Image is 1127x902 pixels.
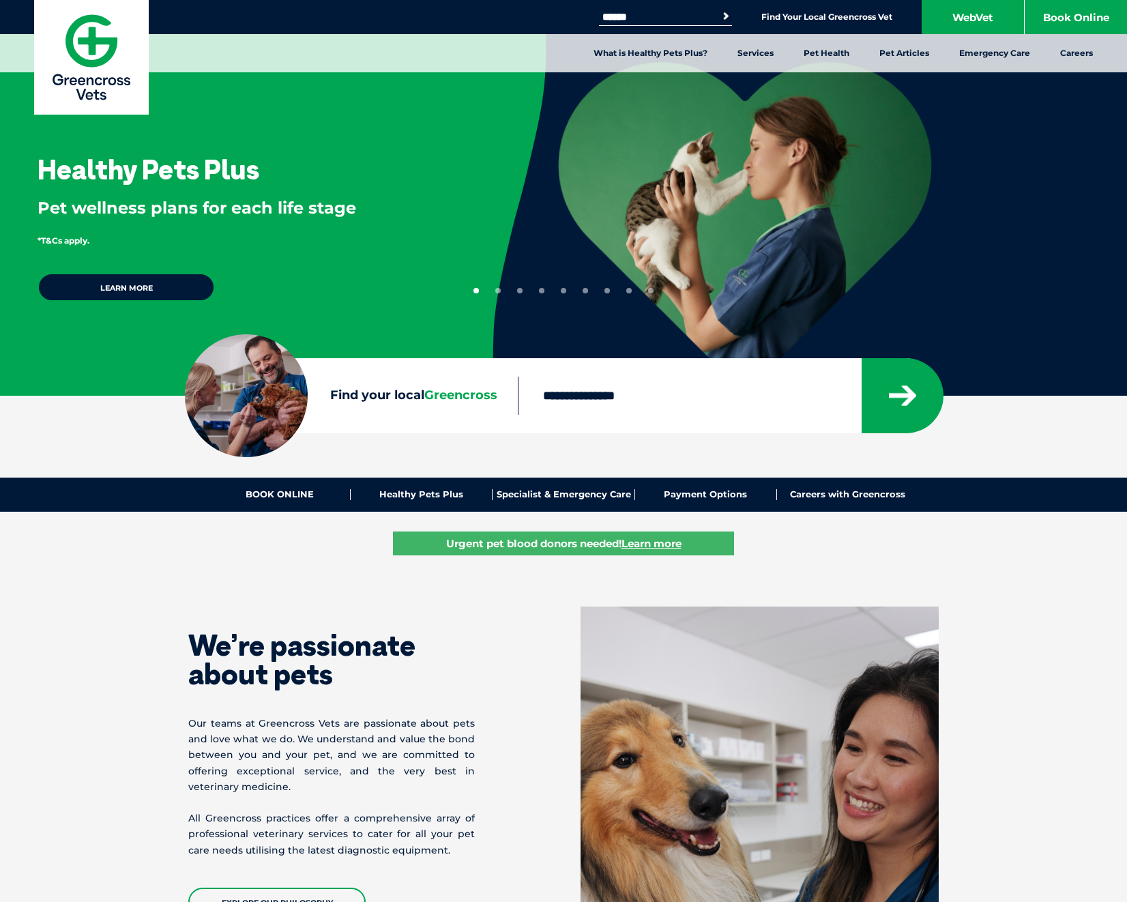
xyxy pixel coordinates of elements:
[583,288,588,293] button: 6 of 9
[777,489,918,500] a: Careers with Greencross
[393,532,734,555] a: Urgent pet blood donors needed!Learn more
[864,34,944,72] a: Pet Articles
[604,288,610,293] button: 7 of 9
[561,288,566,293] button: 5 of 9
[38,197,448,220] p: Pet wellness plans for each life stage
[424,388,497,403] span: Greencross
[517,288,523,293] button: 3 of 9
[635,489,777,500] a: Payment Options
[38,235,89,246] span: *T&Cs apply.
[351,489,493,500] a: Healthy Pets Plus
[789,34,864,72] a: Pet Health
[209,489,351,500] a: BOOK ONLINE
[493,489,634,500] a: Specialist & Emergency Care
[188,716,475,795] p: Our teams at Greencross Vets are passionate about pets and love what we do. We understand and val...
[944,34,1045,72] a: Emergency Care
[38,156,259,183] h3: Healthy Pets Plus
[38,273,215,302] a: Learn more
[648,288,654,293] button: 9 of 9
[621,537,682,550] u: Learn more
[495,288,501,293] button: 2 of 9
[185,385,518,406] label: Find your local
[579,34,722,72] a: What is Healthy Pets Plus?
[188,811,475,858] p: All Greencross practices offer a comprehensive array of professional veterinary services to cater...
[188,631,475,688] h1: We’re passionate about pets
[722,34,789,72] a: Services
[761,12,892,23] a: Find Your Local Greencross Vet
[626,288,632,293] button: 8 of 9
[473,288,479,293] button: 1 of 9
[1045,34,1108,72] a: Careers
[539,288,544,293] button: 4 of 9
[719,10,733,23] button: Search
